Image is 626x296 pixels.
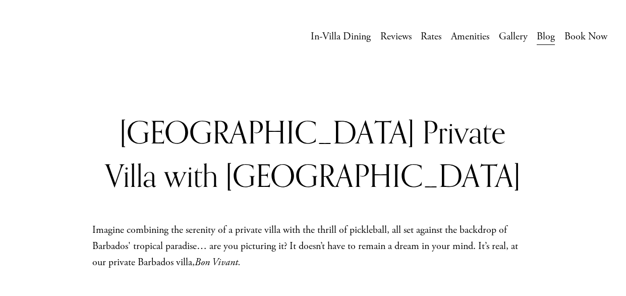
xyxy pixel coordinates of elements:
[564,28,607,46] a: Book Now
[92,222,534,271] p: Imagine combining the serenity of a private villa with the thrill of pickleball, all set against ...
[195,256,241,269] em: Bon Vivant.
[499,28,528,46] a: Gallery
[19,19,126,55] img: Caribbean Vacation Rental | Bon Vivant Villa
[380,28,412,46] a: Reviews
[421,28,441,46] a: Rates
[537,28,555,46] a: Blog
[311,28,371,46] a: In-Villa Dining
[92,110,534,198] h1: [GEOGRAPHIC_DATA] Private Villa with [GEOGRAPHIC_DATA]
[451,28,489,46] a: Amenities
